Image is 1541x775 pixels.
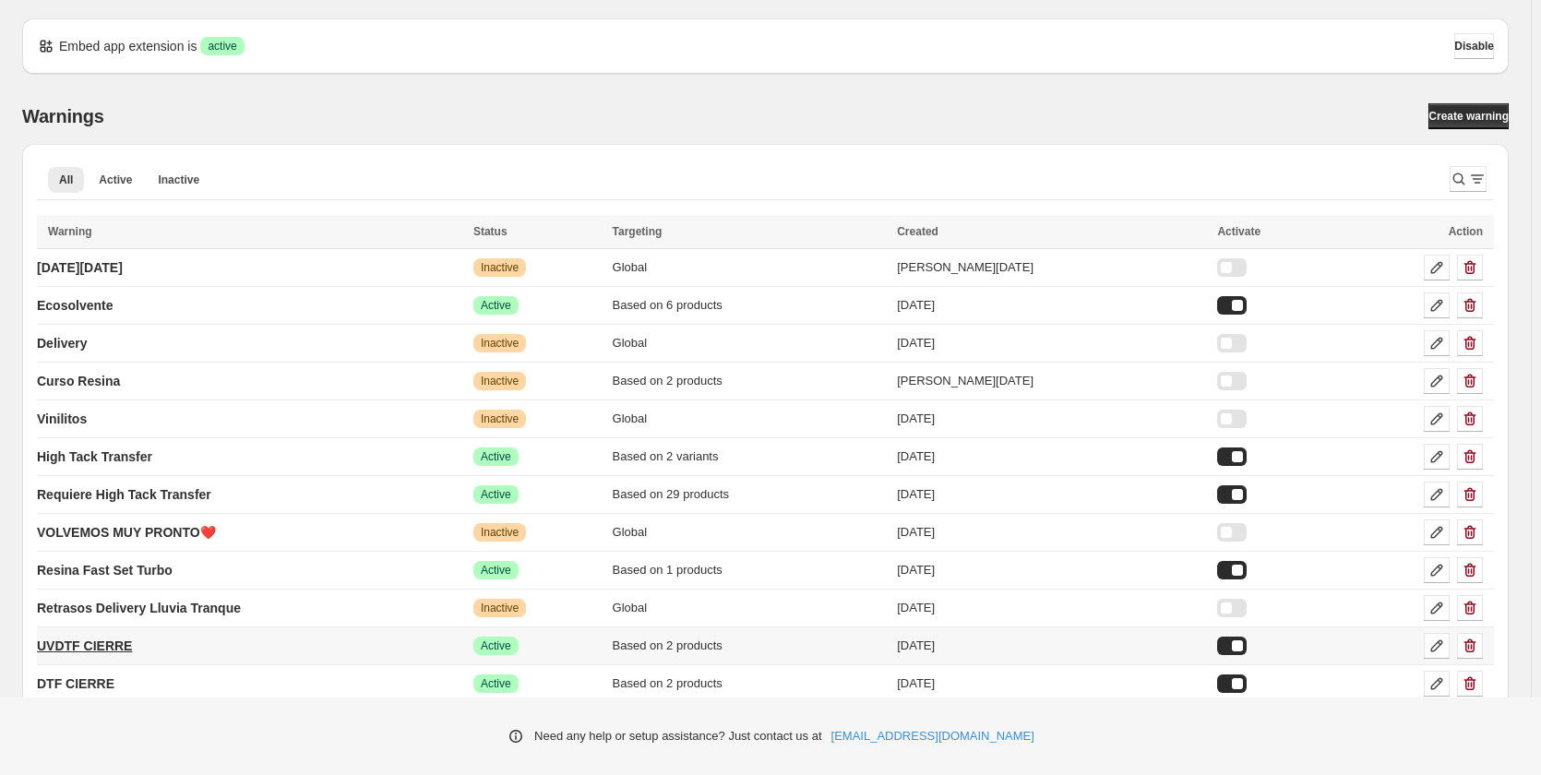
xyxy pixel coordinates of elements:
span: active [208,39,236,54]
a: Ecosolvente [37,291,113,320]
span: Inactive [481,374,519,388]
div: Global [613,599,887,617]
p: Curso Resina [37,372,120,390]
button: Disable [1454,33,1494,59]
a: Create warning [1428,103,1509,129]
a: Delivery [37,328,87,358]
p: [DATE][DATE] [37,258,123,277]
p: Vinilitos [37,410,87,428]
span: Inactive [481,260,519,275]
span: Active [481,487,511,502]
div: Based on 1 products [613,561,887,579]
div: Based on 2 products [613,637,887,655]
a: Requiere High Tack Transfer [37,480,211,509]
div: [DATE] [897,523,1206,542]
a: DTF CIERRE [37,669,114,698]
a: [DATE][DATE] [37,253,123,282]
div: [DATE] [897,447,1206,466]
a: Resina Fast Set Turbo [37,555,173,585]
span: Active [481,676,511,691]
p: Delivery [37,334,87,352]
div: Global [613,410,887,428]
div: [PERSON_NAME][DATE] [897,258,1206,277]
span: Activate [1217,225,1260,238]
div: [PERSON_NAME][DATE] [897,372,1206,390]
div: Based on 2 products [613,372,887,390]
span: Targeting [613,225,663,238]
button: Search and filter results [1450,166,1487,192]
div: Based on 2 variants [613,447,887,466]
div: [DATE] [897,561,1206,579]
p: UVDTF CIERRE [37,637,132,655]
div: Global [613,334,887,352]
div: Based on 29 products [613,485,887,504]
span: Active [481,638,511,653]
div: [DATE] [897,334,1206,352]
div: [DATE] [897,674,1206,693]
span: Active [99,173,132,187]
span: Active [481,298,511,313]
p: Retrasos Delivery Lluvia Tranque [37,599,241,617]
div: Global [613,258,887,277]
a: UVDTF CIERRE [37,631,132,661]
span: Inactive [481,411,519,426]
div: [DATE] [897,485,1206,504]
span: Action [1449,225,1483,238]
span: Inactive [158,173,199,187]
a: Curso Resina [37,366,120,396]
span: Disable [1454,39,1494,54]
a: VOLVEMOS MUY PRONTO❤️ [37,518,216,547]
span: Active [481,563,511,578]
p: Embed app extension is [59,37,197,55]
a: High Tack Transfer [37,442,152,471]
div: [DATE] [897,410,1206,428]
span: Inactive [481,336,519,351]
a: [EMAIL_ADDRESS][DOMAIN_NAME] [831,727,1034,745]
p: DTF CIERRE [37,674,114,693]
p: Resina Fast Set Turbo [37,561,173,579]
p: VOLVEMOS MUY PRONTO❤️ [37,523,216,542]
span: Created [897,225,938,238]
p: Ecosolvente [37,296,113,315]
a: Vinilitos [37,404,87,434]
p: Requiere High Tack Transfer [37,485,211,504]
span: Status [473,225,508,238]
span: Inactive [481,601,519,615]
div: [DATE] [897,637,1206,655]
span: Create warning [1428,109,1509,124]
div: [DATE] [897,599,1206,617]
div: Based on 2 products [613,674,887,693]
span: All [59,173,73,187]
p: High Tack Transfer [37,447,152,466]
div: Global [613,523,887,542]
a: Retrasos Delivery Lluvia Tranque [37,593,241,623]
span: Active [481,449,511,464]
span: Warning [48,225,92,238]
div: Based on 6 products [613,296,887,315]
span: Inactive [481,525,519,540]
div: [DATE] [897,296,1206,315]
h2: Warnings [22,105,104,127]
